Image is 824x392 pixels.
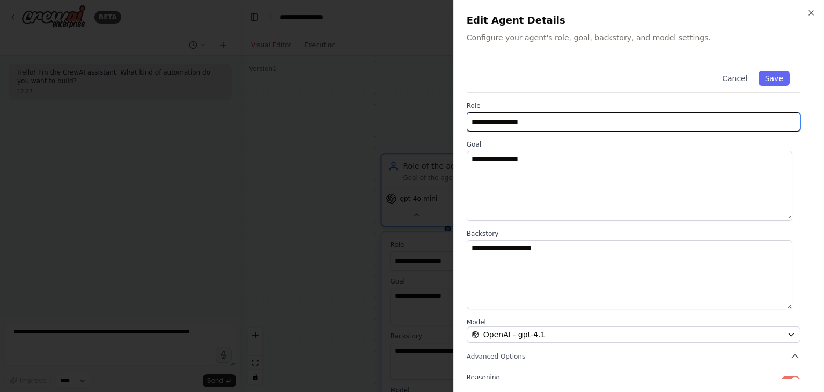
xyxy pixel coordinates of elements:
label: Model [467,318,800,326]
p: Configure your agent's role, goal, backstory, and model settings. [467,32,811,43]
button: Cancel [716,71,754,86]
label: Goal [467,140,800,149]
button: Save [759,71,790,86]
h2: Edit Agent Details [467,13,811,28]
button: OpenAI - gpt-4.1 [467,326,800,343]
label: Role [467,101,800,110]
button: Advanced Options [467,351,800,362]
span: Advanced Options [467,352,525,361]
span: Reasoning [467,374,500,381]
span: OpenAI - gpt-4.1 [483,329,546,340]
label: Backstory [467,229,800,238]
